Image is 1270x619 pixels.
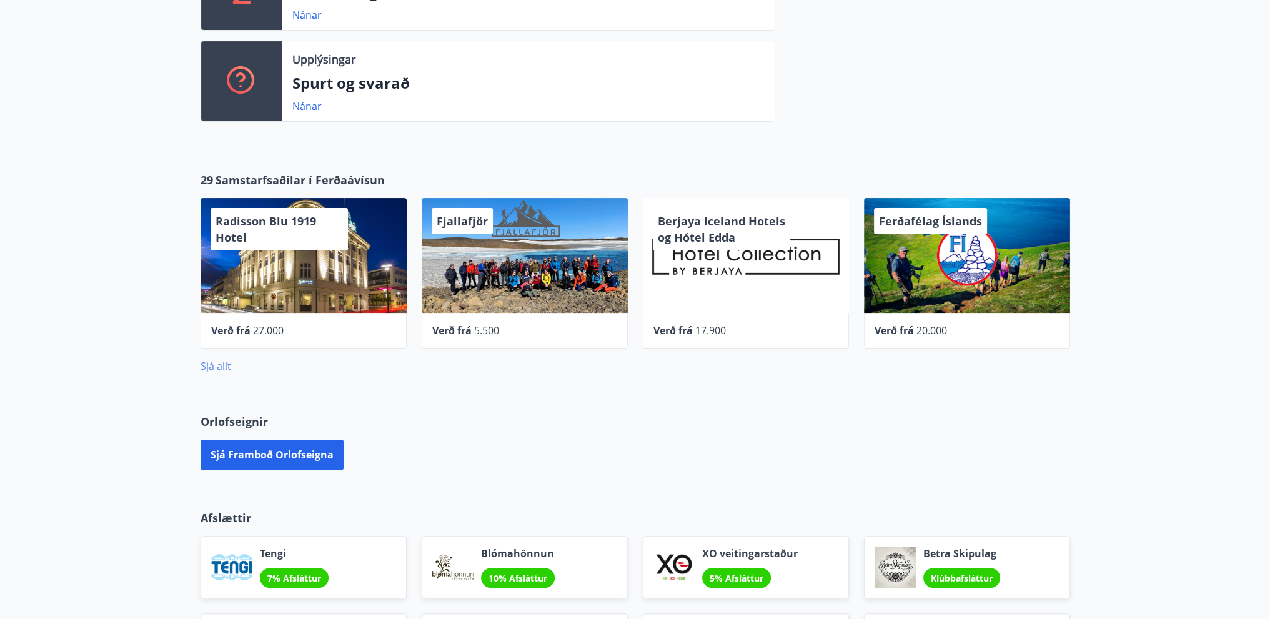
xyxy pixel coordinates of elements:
span: Samstarfsaðilar í Ferðaávísun [216,172,385,188]
span: Verð frá [432,324,472,337]
span: Radisson Blu 1919 Hotel [216,214,316,245]
span: Ferðafélag Íslands [879,214,982,229]
span: Orlofseignir [201,413,268,430]
span: 7% Afsláttur [267,572,321,584]
span: Klúbbafsláttur [931,572,993,584]
p: Spurt og svarað [292,72,765,94]
span: 5.500 [474,324,499,337]
span: Blómahönnun [481,547,555,560]
span: 17.900 [695,324,726,337]
button: Sjá framboð orlofseigna [201,440,344,470]
p: Upplýsingar [292,51,355,67]
a: Nánar [292,8,322,22]
span: 10% Afsláttur [489,572,547,584]
span: Verð frá [653,324,693,337]
span: Betra Skipulag [923,547,1000,560]
span: 27.000 [253,324,284,337]
span: Berjaya Iceland Hotels og Hótel Edda [658,214,785,245]
p: Afslættir [201,510,1070,526]
span: XO veitingarstaður [702,547,798,560]
span: Fjallafjör [437,214,488,229]
span: Verð frá [211,324,251,337]
span: 20.000 [916,324,947,337]
span: Tengi [260,547,329,560]
span: 5% Afsláttur [710,572,763,584]
a: Nánar [292,99,322,113]
a: Sjá allt [201,359,231,373]
span: Verð frá [875,324,914,337]
span: 29 [201,172,213,188]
